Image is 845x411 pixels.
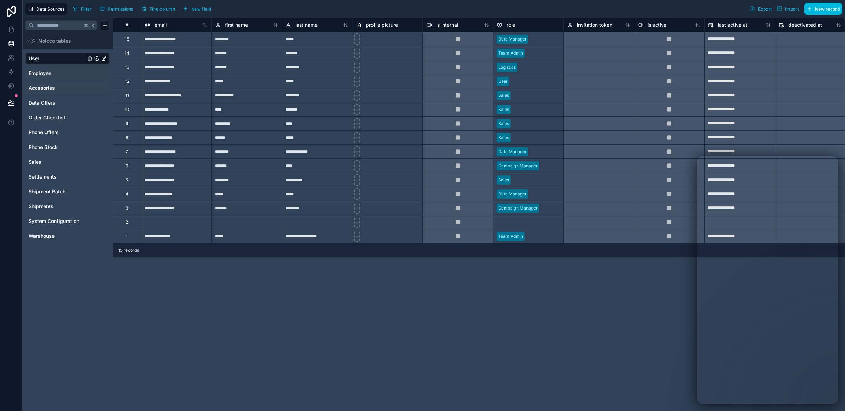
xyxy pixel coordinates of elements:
button: New field [180,4,214,14]
div: 11 [125,93,129,98]
a: Order Checklist [29,114,86,121]
span: Permissions [108,6,133,12]
span: Noloco tables [38,37,71,44]
div: # [118,22,136,27]
a: Phone Offers [29,129,86,136]
button: Permissions [97,4,136,14]
a: Sales [29,158,86,166]
div: Data Offers [25,97,110,108]
div: 15 [125,36,129,42]
span: invitation token [577,21,612,29]
div: 2 [126,219,128,225]
div: 7 [126,149,128,155]
div: Sales [498,92,509,99]
a: User [29,55,86,62]
span: 15 records [118,248,139,253]
a: System Configuration [29,218,86,225]
span: profile picture [366,21,398,29]
span: Phone Stock [29,144,58,151]
a: Shipments [29,203,86,210]
span: role [507,21,515,29]
span: Phone Offers [29,129,59,136]
span: User [29,55,39,62]
div: Employee [25,68,110,79]
div: Order Checklist [25,112,110,123]
div: Team Admin [498,233,523,239]
div: Sales [25,156,110,168]
div: 14 [125,50,129,56]
div: Team Admin [498,50,523,56]
span: Shipment Batch [29,188,65,195]
div: Phone Offers [25,127,110,138]
span: System Configuration [29,218,79,225]
div: Campaign Manager [498,205,538,211]
span: first name [225,21,248,29]
button: Data Sources [25,3,67,15]
div: 12 [125,79,129,84]
button: Filter [70,4,94,14]
div: Warehouse [25,230,110,242]
a: Permissions [97,4,138,14]
span: Filter [81,6,92,12]
div: 9 [126,121,128,126]
span: Warehouse [29,232,55,239]
div: Settlements [25,171,110,182]
div: User [498,78,508,85]
span: Import [785,6,799,12]
span: is active [647,21,666,29]
div: 6 [126,163,128,169]
div: 8 [126,135,128,141]
span: Order Checklist [29,114,65,121]
span: New record [815,6,840,12]
a: New record [801,3,842,15]
div: System Configuration [25,216,110,227]
div: 13 [125,64,129,70]
div: Campaign Manager [498,163,538,169]
button: Import [774,3,801,15]
span: Data Sources [36,6,65,12]
button: New record [804,3,842,15]
div: Shipments [25,201,110,212]
div: 5 [126,177,128,183]
div: Shipment Batch [25,186,110,197]
span: Accesories [29,85,55,92]
span: Sales [29,158,42,166]
span: email [155,21,167,29]
span: Find column [150,6,175,12]
span: K [90,23,95,28]
span: Shipments [29,203,54,210]
span: Settlements [29,173,57,180]
a: Shipment Batch [29,188,86,195]
div: 3 [126,205,128,211]
a: Employee [29,70,86,77]
span: is internal [436,21,458,29]
span: Data Offers [29,99,55,106]
span: last name [295,21,318,29]
div: User [25,53,110,64]
span: New field [191,6,211,12]
iframe: Intercom live chat [697,156,838,404]
button: Noloco tables [25,36,106,46]
a: Warehouse [29,232,86,239]
div: Accesories [25,82,110,94]
a: Accesories [29,85,86,92]
div: 1 [126,233,128,239]
span: deactivated at [788,21,822,29]
span: last active at [718,21,747,29]
div: Logistics [498,64,516,70]
button: Export [747,3,774,15]
div: Phone Stock [25,142,110,153]
a: Phone Stock [29,144,86,151]
div: Sales [498,106,509,113]
div: Sales [498,120,509,127]
a: Data Offers [29,99,86,106]
div: Data Manager [498,36,527,42]
span: Export [758,6,772,12]
div: Sales [498,177,509,183]
div: 4 [126,191,129,197]
span: Employee [29,70,51,77]
div: Sales [498,135,509,141]
div: 10 [125,107,129,112]
button: Find column [139,4,177,14]
a: Settlements [29,173,86,180]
